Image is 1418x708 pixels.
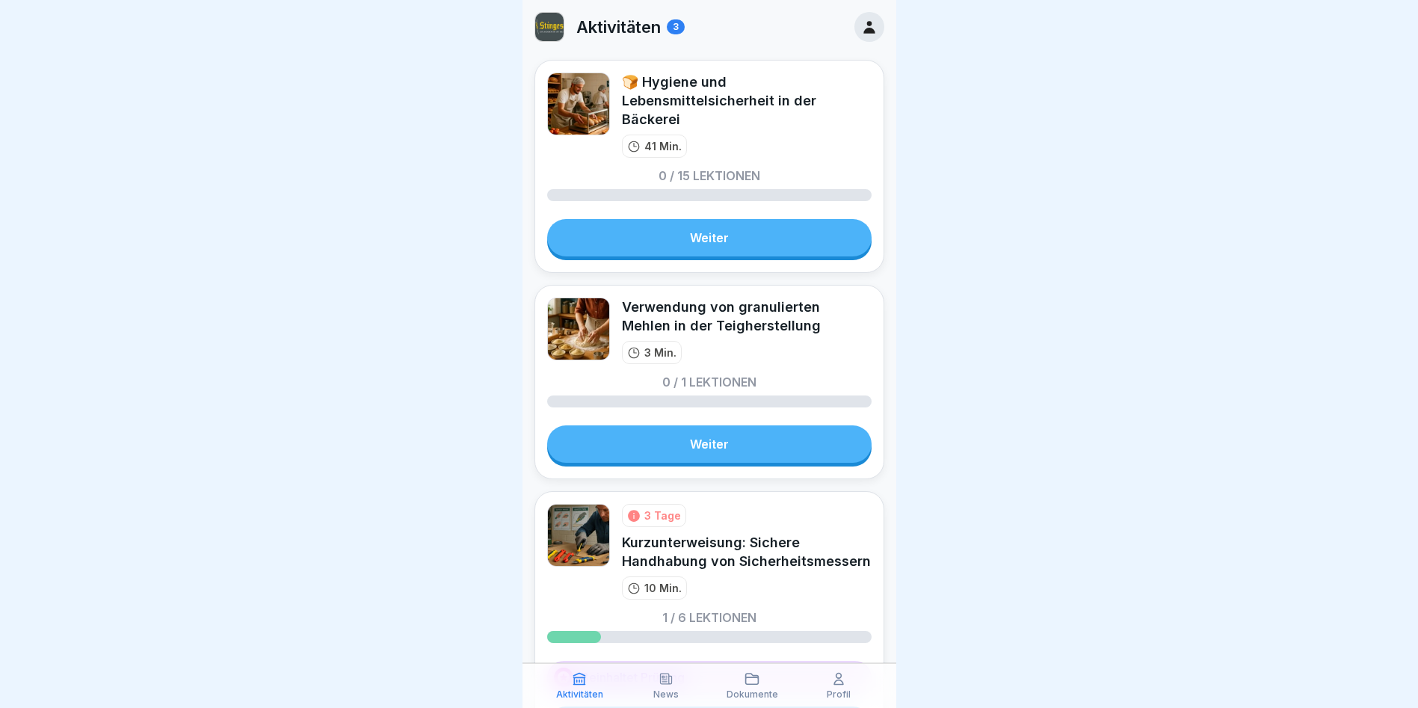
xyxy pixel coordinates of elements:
p: Profil [827,689,851,700]
a: Weiter [547,425,872,463]
p: Aktivitäten [556,689,603,700]
p: News [653,689,679,700]
p: 1 / 6 Lektionen [662,612,756,624]
div: 🍞 Hygiene und Lebensmittelsicherheit in der Bäckerei [622,73,872,129]
p: 3 Min. [644,345,676,360]
a: Weiter [547,219,872,256]
div: 3 [667,19,685,34]
p: 10 Min. [644,580,682,596]
img: t4974772tix0y2enzd62hwmc.png [535,13,564,41]
img: k8zpy3lizpsm09t5b5rkt1r9.png [547,504,610,567]
p: 41 Min. [644,138,682,154]
p: Aktivitäten [576,17,661,37]
img: cs0mbx6ka49dc7lba03w2z2v.png [547,298,610,360]
div: 3 Tage [644,508,681,523]
p: 0 / 15 Lektionen [659,170,760,182]
div: Verwendung von granulierten Mehlen in der Teigherstellung [622,298,872,335]
div: Beinhaltet Prüfung [547,661,872,695]
img: rzlqabu9b59y0vc8vkzna8ro.png [547,73,610,135]
p: Dokumente [727,689,778,700]
div: Kurzunterweisung: Sichere Handhabung von Sicherheitsmessern [622,533,872,570]
p: 0 / 1 Lektionen [662,376,756,388]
